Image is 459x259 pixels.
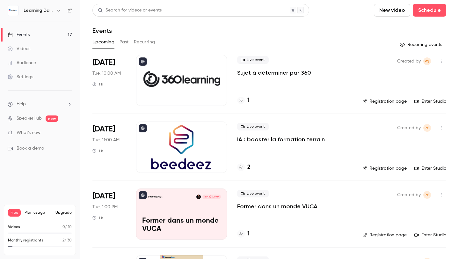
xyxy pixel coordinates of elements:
[414,232,446,238] a: Enter Studio
[8,60,36,66] div: Audience
[237,69,311,77] a: Sujet à déterminer par 360
[17,145,44,152] span: Book a demo
[25,210,52,215] span: Plan usage
[8,5,18,16] img: Learning Days
[237,190,269,197] span: Live event
[92,82,103,87] div: 1 h
[423,124,431,132] span: Prad Selvarajah
[8,209,21,217] span: Free
[397,40,446,50] button: Recurring events
[413,4,446,17] button: Schedule
[237,136,325,143] a: IA : booster la formation terrain
[92,204,118,210] span: Tue, 1:00 PM
[423,191,431,199] span: Prad Selvarajah
[46,115,58,122] span: new
[423,57,431,65] span: Prad Selvarajah
[92,70,121,77] span: Tue, 10:00 AM
[8,101,72,107] li: help-dropdown-opener
[92,122,126,173] div: Oct 7 Tue, 11:00 AM (Europe/Paris)
[136,189,227,240] a: Former dans un monde VUCALearning DaysPascal Roulois[DATE] 1:00 PMFormer dans un monde VUCA
[247,163,251,172] h4: 2
[414,98,446,105] a: Enter Studio
[247,230,250,238] h4: 1
[237,123,269,130] span: Live event
[92,215,103,220] div: 1 h
[92,189,126,240] div: Oct 7 Tue, 1:00 PM (Europe/Paris)
[374,4,410,17] button: New video
[62,239,64,242] span: 2
[397,124,421,132] span: Created by
[397,57,421,65] span: Created by
[237,203,317,210] a: Former dans un monde VUCA
[62,225,65,229] span: 0
[142,217,221,233] p: Former dans un monde VUCA
[92,57,115,68] span: [DATE]
[92,124,115,134] span: [DATE]
[55,210,72,215] button: Upgrade
[92,27,112,34] h1: Events
[237,56,269,64] span: Live event
[237,163,251,172] a: 2
[196,195,201,199] img: Pascal Roulois
[247,96,250,105] h4: 1
[98,7,162,14] div: Search for videos or events
[134,37,155,47] button: Recurring
[120,37,129,47] button: Past
[362,98,407,105] a: Registration page
[92,137,120,143] span: Tue, 11:00 AM
[92,37,114,47] button: Upcoming
[425,124,430,132] span: PS
[8,46,30,52] div: Videos
[92,55,126,106] div: Oct 7 Tue, 10:00 AM (Europe/Paris)
[202,195,221,199] span: [DATE] 1:00 PM
[8,32,30,38] div: Events
[8,238,43,243] p: Monthly registrants
[237,96,250,105] a: 1
[8,224,20,230] p: Videos
[414,165,446,172] a: Enter Studio
[8,74,33,80] div: Settings
[92,191,115,201] span: [DATE]
[425,191,430,199] span: PS
[62,224,72,230] p: / 10
[397,191,421,199] span: Created by
[92,148,103,153] div: 1 h
[362,165,407,172] a: Registration page
[148,195,163,198] p: Learning Days
[17,129,40,136] span: What's new
[362,232,407,238] a: Registration page
[17,101,26,107] span: Help
[17,115,42,122] a: SpeakerHub
[425,57,430,65] span: PS
[24,7,54,14] h6: Learning Days
[62,238,72,243] p: / 30
[237,230,250,238] a: 1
